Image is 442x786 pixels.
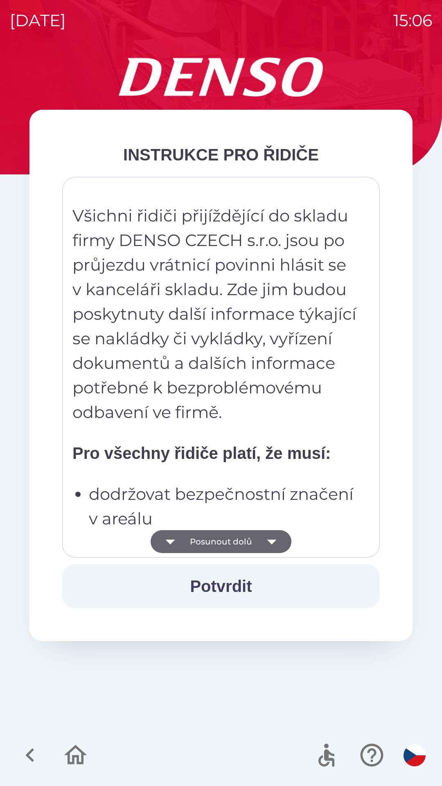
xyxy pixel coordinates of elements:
button: Potvrdit [62,564,380,608]
img: Logo [29,57,413,97]
p: Všichni řidiči přijíždějící do skladu firmy DENSO CZECH s.r.o. jsou po průjezdu vrátnicí povinni ... [72,203,358,425]
p: 15:06 [393,8,432,33]
div: INSTRUKCE PRO ŘIDIČE [62,142,380,167]
img: cs flag [404,744,426,766]
p: dodržovat bezpečnostní značení v areálu [89,482,358,531]
button: Posunout dolů [151,530,291,553]
p: [DATE] [10,8,66,33]
strong: Pro všechny řidiče platí, že musí: [72,444,331,462]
